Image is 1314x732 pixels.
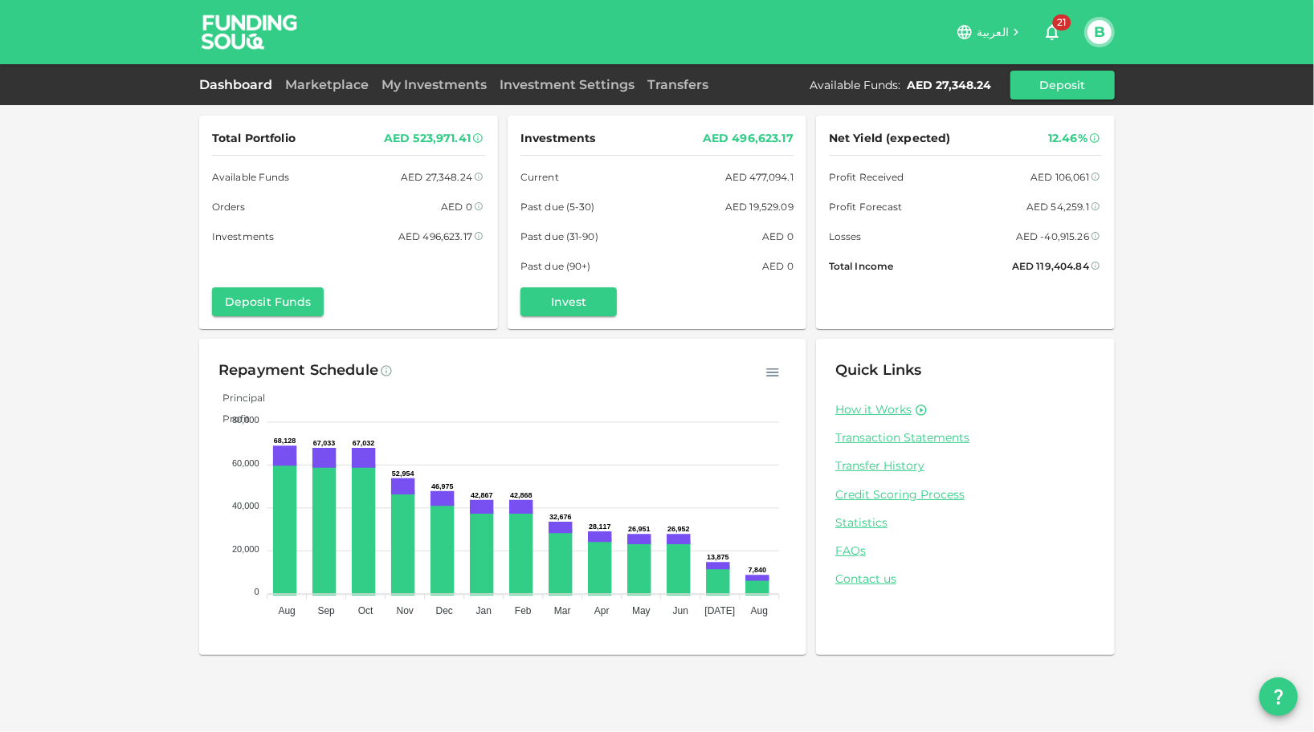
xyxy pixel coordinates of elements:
a: Transfer History [835,458,1096,474]
span: Past due (5-30) [520,198,595,215]
span: Profit Forecast [829,198,903,215]
tspan: 0 [255,587,259,596]
button: question [1259,677,1298,716]
div: AED -40,915.26 [1016,228,1089,245]
button: Deposit [1010,71,1115,100]
tspan: Dec [436,605,453,616]
div: AED 119,404.84 [1012,258,1089,274]
button: 21 [1036,16,1068,48]
tspan: Aug [751,605,768,616]
a: Statistics [835,515,1096,531]
span: Total Portfolio [212,128,296,148]
span: Current [520,169,559,185]
tspan: 80,000 [232,415,259,425]
div: AED 496,623.17 [703,128,794,148]
span: العربية [977,25,1009,39]
a: FAQs [835,543,1096,559]
div: Available Funds : [810,77,900,93]
a: Transaction Statements [835,430,1096,445]
tspan: 40,000 [232,501,259,510]
span: Investments [212,228,274,245]
tspan: 20,000 [232,544,259,554]
a: Marketplace [279,77,375,92]
a: Credit Scoring Process [835,487,1096,502]
tspan: Feb [515,605,532,616]
span: Past due (31-90) [520,228,598,245]
div: 12.46% [1048,128,1088,148]
span: Losses [829,228,862,245]
span: Total Income [829,258,893,274]
tspan: [DATE] [705,605,736,616]
div: AED 0 [441,198,472,215]
div: AED 0 [762,228,794,245]
a: Dashboard [199,77,279,92]
a: How it Works [835,402,912,417]
span: Past due (90+) [520,258,591,274]
a: Investment Settings [493,77,641,92]
button: Deposit Funds [212,287,324,316]
div: AED 54,259.1 [1026,198,1089,215]
span: Net Yield (expected) [829,128,951,148]
div: AED 477,094.1 [725,169,794,185]
span: Principal [210,392,265,404]
span: Quick Links [835,361,922,379]
a: My Investments [375,77,493,92]
tspan: Sep [318,605,336,616]
button: B [1088,20,1112,44]
button: Invest [520,287,617,316]
div: AED 523,971.41 [384,128,471,148]
span: Investments [520,128,595,148]
tspan: Mar [554,605,571,616]
div: AED 27,348.24 [907,77,991,93]
tspan: Jan [476,605,492,616]
tspan: Jun [673,605,688,616]
a: Transfers [641,77,715,92]
tspan: Oct [358,605,373,616]
div: AED 106,061 [1030,169,1089,185]
tspan: Nov [397,605,414,616]
div: AED 496,623.17 [398,228,472,245]
div: AED 19,529.09 [725,198,794,215]
a: Contact us [835,571,1096,587]
span: 21 [1053,14,1071,31]
tspan: May [632,605,651,616]
span: Profit Received [829,169,904,185]
div: Repayment Schedule [218,358,378,384]
tspan: Aug [278,605,295,616]
div: AED 27,348.24 [401,169,472,185]
tspan: Apr [594,605,610,616]
span: Available Funds [212,169,290,185]
span: Orders [212,198,246,215]
span: Profit [210,413,250,425]
div: AED 0 [762,258,794,274]
tspan: 60,000 [232,458,259,468]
